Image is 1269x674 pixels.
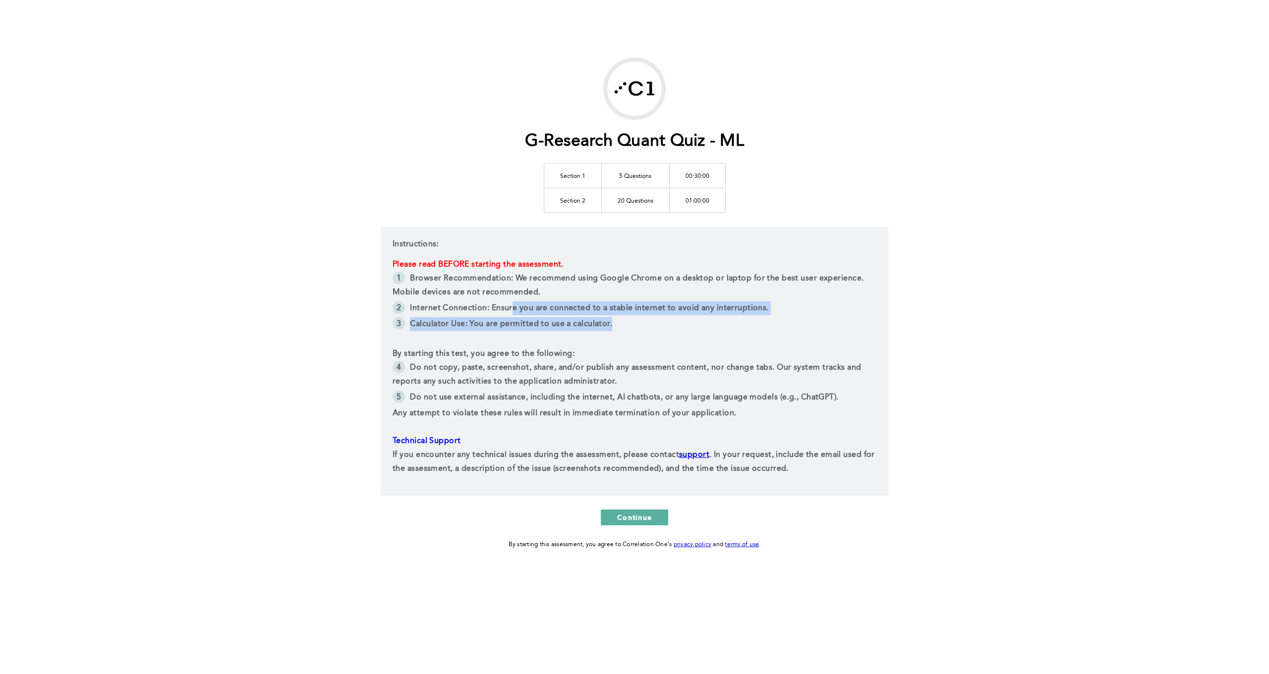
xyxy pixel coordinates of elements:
[544,163,601,188] td: Section 1
[617,512,652,522] span: Continue
[544,188,601,213] td: Section 2
[607,61,662,116] img: G-Research
[393,275,866,296] span: Browser Recommendation: We recommend using Google Chrome on a desktop or laptop for the best user...
[509,539,761,550] div: By starting this assessment, you agree to Correlation One's and .
[669,163,725,188] td: 00:30:00
[679,451,709,459] a: support
[381,227,888,496] div: Instructions:
[393,451,877,473] span: . In your request, include the email used for the assessment, a description of the issue (screens...
[674,542,712,548] a: privacy policy
[393,261,564,269] span: Please read BEFORE starting the assessment.
[410,320,612,328] span: Calculator Use: You are permitted to use a calculator.
[525,131,744,152] h1: G-Research Quant Quiz - ML
[601,163,669,188] td: 5 Questions
[410,393,838,401] span: Do not use external assistance, including the internet, AI chatbots, or any large language models...
[601,509,668,525] button: Continue
[601,188,669,213] td: 20 Questions
[393,451,679,459] span: If you encounter any technical issues during the assessment, please contact
[725,542,759,548] a: terms of use
[410,304,768,312] span: Internet Connection: Ensure you are connected to a stable internet to avoid any interruptions.
[669,188,725,213] td: 01:00:00
[393,350,575,358] span: By starting this test, you agree to the following:
[393,364,864,386] span: Do not copy, paste, screenshot, share, and/or publish any assessment content, nor change tabs. Ou...
[393,409,736,417] span: Any attempt to violate these rules will result in immediate termination of your application.
[393,437,461,445] span: Technical Support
